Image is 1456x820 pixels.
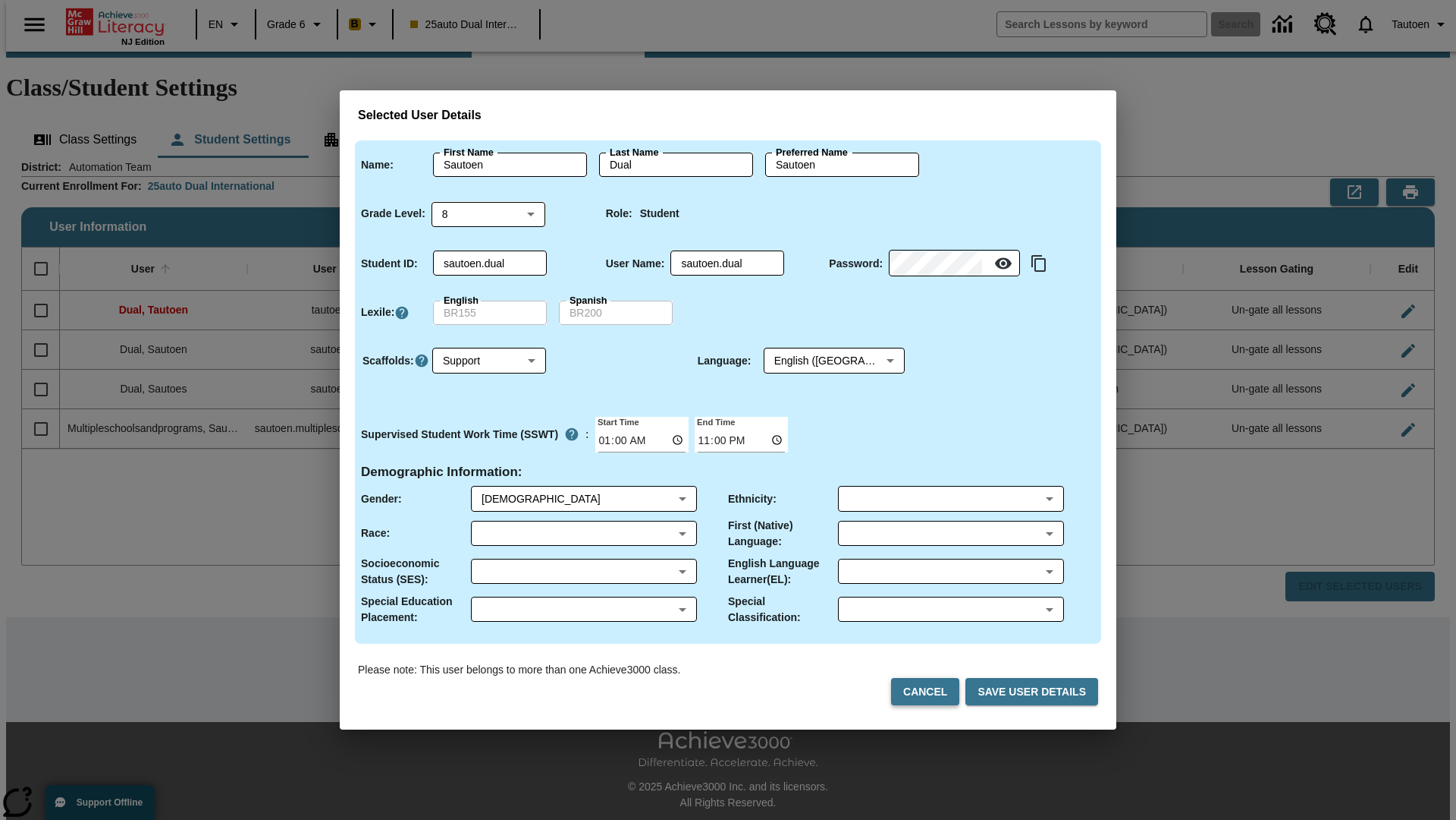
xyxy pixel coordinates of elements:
p: Lexile : [361,304,394,320]
label: End Time [695,415,735,427]
p: Language : [698,353,752,369]
div: Scaffolds [432,348,546,374]
p: Student ID : [361,256,418,272]
div: Language [764,348,905,374]
p: Grade Level : [361,206,425,222]
label: First Name [444,146,494,159]
p: Please note: This user belongs to more than one Achieve3000 class. [358,662,680,678]
div: Female [482,491,673,506]
p: Ethnicity : [728,491,777,507]
label: Preferred Name [776,146,848,159]
div: User Name [670,251,784,276]
button: Cancel [891,678,959,706]
label: English [444,294,479,307]
p: Supervised Student Work Time (SSWT) [361,427,558,443]
label: Start Time [595,415,639,427]
a: Click here to know more about Lexiles, Will open in new tab [394,305,409,320]
div: Grade Level [431,201,545,226]
button: Supervised Student Work Time is the timeframe when students can take LevelSet and when lessons ar... [558,421,585,448]
div: 8 [431,201,545,226]
p: Gender : [361,491,402,507]
div: : [361,421,589,448]
p: Socioeconomic Status (SES) : [361,556,471,588]
h4: Demographic Information : [361,465,522,481]
p: English Language Learner(EL) : [728,556,838,588]
h3: Selected User Details [358,109,1098,123]
button: Copy text to clipboard [1026,251,1052,276]
button: Reveal Password [988,248,1018,279]
p: First (Native) Language : [728,518,838,550]
p: Student [640,206,679,222]
label: Spanish [570,294,607,307]
button: Save User Details [965,678,1098,706]
p: Special Education Placement : [361,594,471,626]
p: User Name : [606,256,665,272]
div: Student ID [433,251,547,276]
p: Name : [361,157,394,173]
p: Role : [606,206,632,222]
div: Password [889,251,1020,276]
label: Last Name [610,146,658,159]
button: Click here to know more about Scaffolds [414,353,429,369]
div: Support [432,348,546,374]
div: English ([GEOGRAPHIC_DATA]) [764,348,905,374]
p: Scaffolds : [362,353,414,369]
p: Special Classification : [728,594,838,626]
p: Race : [361,525,390,541]
p: Password : [829,256,883,272]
